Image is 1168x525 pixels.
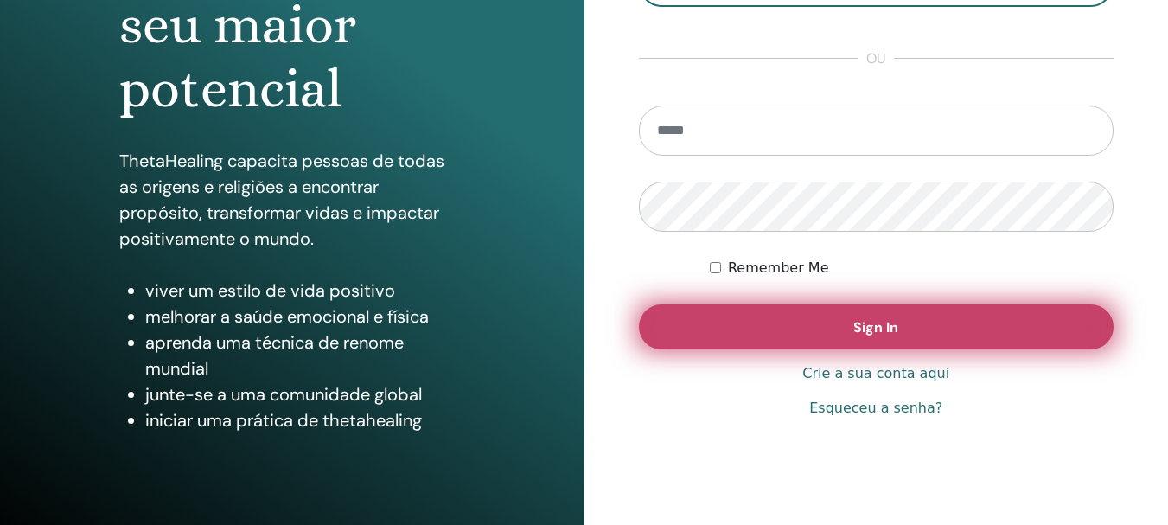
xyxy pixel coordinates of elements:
[145,304,465,330] li: melhorar a saúde emocional e física
[802,363,949,384] a: Crie a sua conta aqui
[728,258,829,279] label: Remember Me
[710,258,1114,279] div: Keep me authenticated indefinitely or until I manually logout
[145,407,465,433] li: iniciar uma prática de thetahealing
[809,398,942,419] a: Esqueceu a senha?
[145,330,465,381] li: aprenda uma técnica de renome mundial
[119,148,465,252] p: ThetaHealing capacita pessoas de todas as origens e religiões a encontrar propósito, transformar ...
[858,48,894,69] span: ou
[853,318,898,336] span: Sign In
[639,304,1114,349] button: Sign In
[145,381,465,407] li: junte-se a uma comunidade global
[145,278,465,304] li: viver um estilo de vida positivo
